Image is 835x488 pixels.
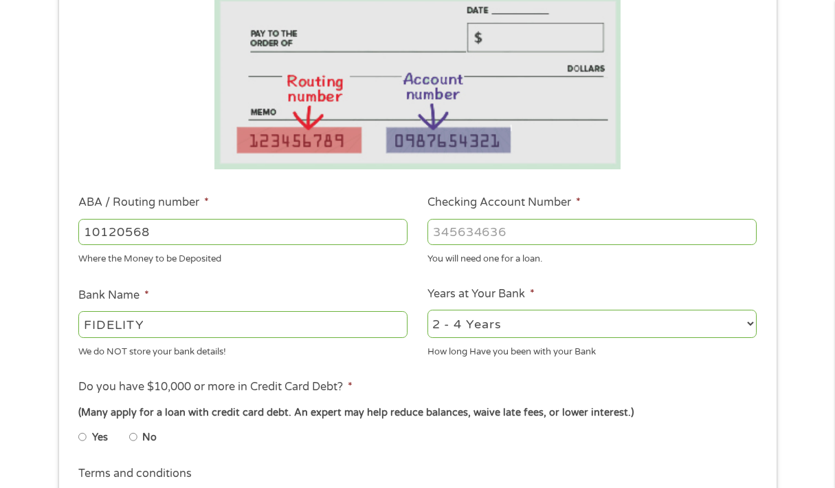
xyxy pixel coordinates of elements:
label: ABA / Routing number [78,195,209,210]
input: 263177916 [78,219,408,245]
div: Where the Money to be Deposited [78,248,408,266]
div: You will need one for a loan. [427,248,757,266]
label: Yes [92,430,108,445]
label: Years at Your Bank [427,287,535,301]
label: No [142,430,157,445]
label: Do you have $10,000 or more in Credit Card Debt? [78,380,353,394]
label: Checking Account Number [427,195,581,210]
div: (Many apply for a loan with credit card debt. An expert may help reduce balances, waive late fees... [78,405,756,421]
label: Terms and conditions [78,467,192,481]
div: How long Have you been with your Bank [427,340,757,359]
input: 345634636 [427,219,757,245]
label: Bank Name [78,288,149,303]
div: We do NOT store your bank details! [78,340,408,359]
